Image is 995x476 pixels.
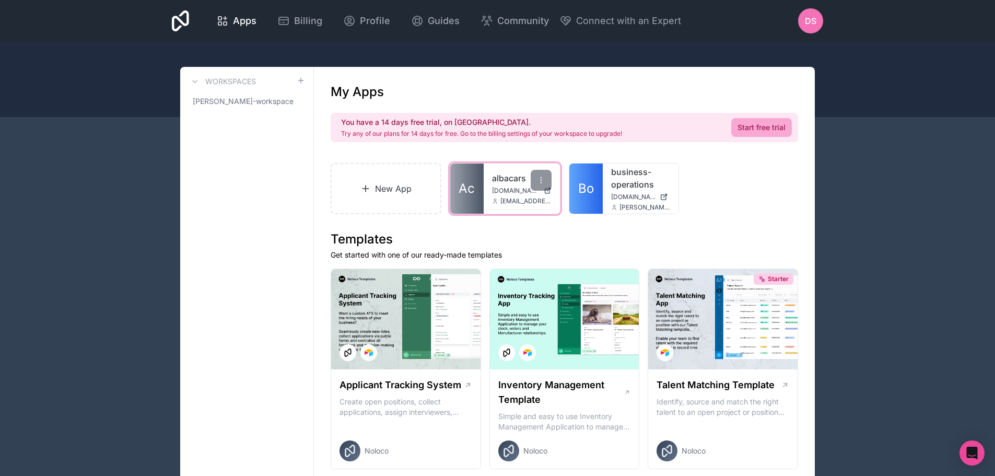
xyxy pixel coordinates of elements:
[657,397,789,417] p: Identify, source and match the right talent to an open project or position with our Talent Matchi...
[559,14,681,28] button: Connect with an Expert
[205,76,256,87] h3: Workspaces
[331,163,441,214] a: New App
[497,14,549,28] span: Community
[523,446,547,456] span: Noloco
[450,164,484,214] a: Ac
[500,197,552,205] span: [EMAIL_ADDRESS][DOMAIN_NAME]
[294,14,322,28] span: Billing
[959,440,985,466] div: Open Intercom Messenger
[576,14,681,28] span: Connect with an Expert
[340,378,461,392] h1: Applicant Tracking System
[331,84,384,100] h1: My Apps
[578,180,594,197] span: Bo
[498,378,624,407] h1: Inventory Management Template
[459,180,475,197] span: Ac
[619,203,671,212] span: [PERSON_NAME][EMAIL_ADDRESS][DOMAIN_NAME]
[269,9,331,32] a: Billing
[611,193,656,201] span: [DOMAIN_NAME]
[805,15,816,27] span: DS
[189,92,305,111] a: [PERSON_NAME]-workspace
[403,9,468,32] a: Guides
[340,397,472,417] p: Create open positions, collect applications, assign interviewers, centralise candidate feedback a...
[661,349,669,357] img: Airtable Logo
[193,96,294,107] span: [PERSON_NAME]-workspace
[365,349,373,357] img: Airtable Logo
[569,164,603,214] a: Bo
[611,193,671,201] a: [DOMAIN_NAME]
[189,75,256,88] a: Workspaces
[492,172,552,184] a: albacars
[731,118,792,137] a: Start free trial
[428,14,460,28] span: Guides
[331,231,798,248] h1: Templates
[341,117,622,127] h2: You have a 14 days free trial, on [GEOGRAPHIC_DATA].
[360,14,390,28] span: Profile
[208,9,265,32] a: Apps
[472,9,557,32] a: Community
[341,130,622,138] p: Try any of our plans for 14 days for free. Go to the billing settings of your workspace to upgrade!
[657,378,775,392] h1: Talent Matching Template
[523,349,532,357] img: Airtable Logo
[335,9,399,32] a: Profile
[492,187,540,195] span: [DOMAIN_NAME]
[611,166,671,191] a: business-operations
[331,250,798,260] p: Get started with one of our ready-made templates
[768,275,789,283] span: Starter
[233,14,256,28] span: Apps
[498,411,631,432] p: Simple and easy to use Inventory Management Application to manage your stock, orders and Manufact...
[365,446,389,456] span: Noloco
[682,446,706,456] span: Noloco
[492,187,552,195] a: [DOMAIN_NAME]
